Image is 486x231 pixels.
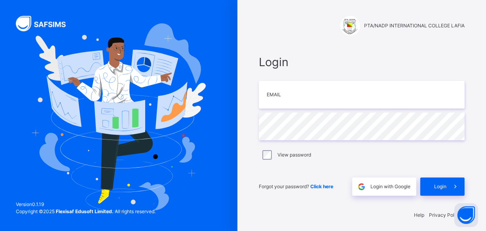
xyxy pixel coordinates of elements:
span: Copyright © 2025 All rights reserved. [16,208,156,214]
span: Login with Google [370,183,410,190]
label: View password [277,151,311,158]
img: google.396cfc9801f0270233282035f929180a.svg [357,182,366,191]
strong: Flexisaf Edusoft Limited. [56,208,114,214]
span: Login [434,183,446,190]
a: Privacy Policy [429,212,461,218]
img: Hero Image [32,23,206,211]
button: Open asap [454,203,478,227]
span: Forgot your password? [259,183,333,189]
span: PTA/NADP INTERNATIONAL COLLEGE LAFIA [364,22,465,29]
a: Click here [310,183,333,189]
img: SAFSIMS Logo [16,16,75,31]
span: Login [259,53,465,71]
a: Help [414,212,424,218]
span: Version 0.1.19 [16,201,156,208]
